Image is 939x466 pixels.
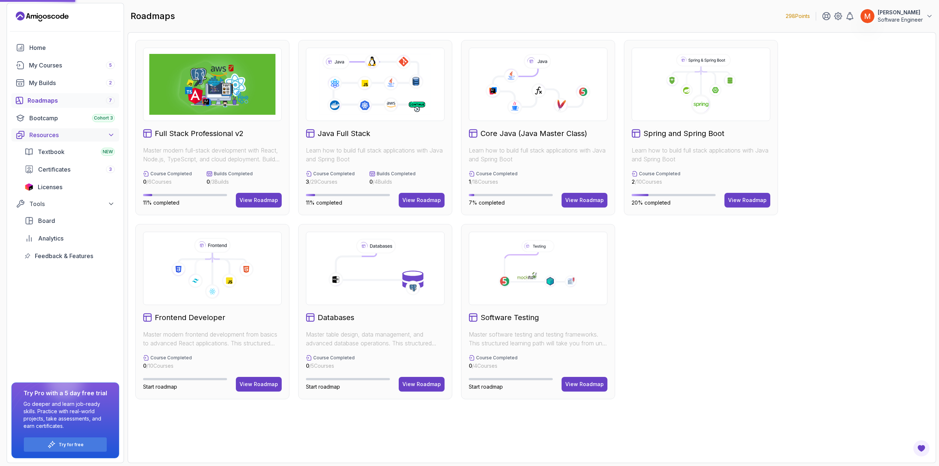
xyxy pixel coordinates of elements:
[38,165,70,174] span: Certificates
[469,384,503,390] span: Start roadmap
[469,362,518,370] p: / 4 Courses
[16,11,69,22] a: Landing page
[913,440,930,457] button: Open Feedback Button
[109,98,112,103] span: 7
[109,80,112,86] span: 2
[109,62,112,68] span: 5
[143,384,177,390] span: Start roadmap
[639,171,680,177] p: Course Completed
[143,179,146,185] span: 0
[369,179,373,185] span: 0
[369,178,416,186] p: / 4 Builds
[469,330,607,348] p: Master software testing and testing frameworks. This structured learning path will take you from ...
[11,76,119,90] a: builds
[306,146,445,164] p: Learn how to build full stack applications with Java and Spring Boot
[155,312,225,323] h2: Frontend Developer
[28,96,115,105] div: Roadmaps
[35,252,93,260] span: Feedback & Features
[469,146,607,164] p: Learn how to build full stack applications with Java and Spring Boot
[20,180,119,194] a: licenses
[306,178,355,186] p: / 29 Courses
[469,363,472,369] span: 0
[724,193,770,208] button: View Roadmap
[11,58,119,73] a: courses
[94,115,113,121] span: Cohort 3
[20,249,119,263] a: feedback
[20,162,119,177] a: certificates
[207,178,253,186] p: / 3 Builds
[318,128,370,139] h2: Java Full Stack
[11,128,119,142] button: Resources
[25,183,33,191] img: jetbrains icon
[207,179,210,185] span: 0
[143,330,282,348] p: Master modern frontend development from basics to advanced React applications. This structured le...
[861,9,874,23] img: user profile image
[59,442,84,448] a: Try for free
[318,312,354,323] h2: Databases
[632,178,680,186] p: / 10 Courses
[562,193,607,208] a: View Roadmap
[29,199,115,208] div: Tools
[306,362,355,370] p: / 5 Courses
[632,199,671,206] span: 20% completed
[313,171,355,177] p: Course Completed
[143,199,179,206] span: 11% completed
[878,16,923,23] p: Software Engineer
[29,43,115,52] div: Home
[29,114,115,122] div: Bootcamp
[143,363,146,369] span: 0
[565,197,604,204] div: View Roadmap
[377,171,416,177] p: Builds Completed
[236,193,282,208] button: View Roadmap
[214,171,253,177] p: Builds Completed
[562,377,607,392] button: View Roadmap
[20,213,119,228] a: board
[469,179,471,185] span: 1
[109,166,112,172] span: 3
[402,197,441,204] div: View Roadmap
[29,131,115,139] div: Resources
[632,179,635,185] span: 2
[399,377,445,392] button: View Roadmap
[240,381,278,388] div: View Roadmap
[29,78,115,87] div: My Builds
[306,330,445,348] p: Master table design, data management, and advanced database operations. This structured learning ...
[476,355,518,361] p: Course Completed
[565,381,604,388] div: View Roadmap
[469,199,505,206] span: 7% completed
[38,147,65,156] span: Textbook
[38,183,62,191] span: Licenses
[11,197,119,210] button: Tools
[143,146,282,164] p: Master modern full-stack development with React, Node.js, TypeScript, and cloud deployment. Build...
[149,54,275,115] img: Full Stack Professional v2
[150,355,192,361] p: Course Completed
[38,216,55,225] span: Board
[20,231,119,246] a: analytics
[469,178,518,186] p: / 18 Courses
[23,437,107,452] button: Try for free
[103,149,113,155] span: NEW
[878,9,923,16] p: [PERSON_NAME]
[29,61,115,70] div: My Courses
[481,312,539,323] h2: Software Testing
[306,363,309,369] span: 0
[236,377,282,392] button: View Roadmap
[11,93,119,108] a: roadmaps
[240,197,278,204] div: View Roadmap
[860,9,933,23] button: user profile image[PERSON_NAME]Software Engineer
[399,193,445,208] button: View Roadmap
[643,128,724,139] h2: Spring and Spring Boot
[150,171,192,177] p: Course Completed
[11,40,119,55] a: home
[38,234,63,243] span: Analytics
[786,12,810,20] p: 298 Points
[306,384,340,390] span: Start roadmap
[143,178,192,186] p: / 6 Courses
[313,355,355,361] p: Course Completed
[728,197,767,204] div: View Roadmap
